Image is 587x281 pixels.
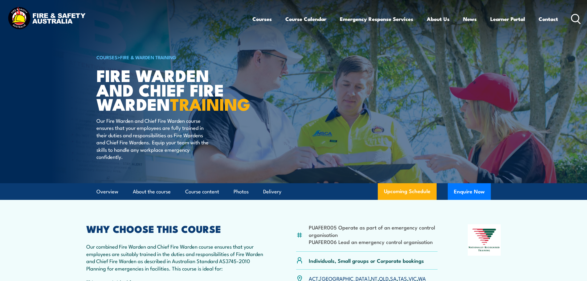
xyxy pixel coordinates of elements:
li: PUAFER005 Operate as part of an emergency control organisation [309,224,438,238]
a: Courses [252,11,272,27]
a: Course Calendar [285,11,326,27]
a: News [463,11,477,27]
strong: TRAINING [170,91,250,116]
p: Individuals, Small groups or Corporate bookings [309,257,424,264]
a: Contact [539,11,558,27]
img: Nationally Recognised Training logo. [468,224,501,256]
h6: > [96,53,249,61]
a: Overview [96,184,118,200]
p: Our combined Fire Warden and Chief Fire Warden course ensures that your employees are suitably tr... [86,243,266,272]
li: PUAFER006 Lead an emergency control organisation [309,238,438,245]
a: Photos [234,184,249,200]
button: Enquire Now [448,183,491,200]
a: Emergency Response Services [340,11,413,27]
h1: Fire Warden and Chief Fire Warden [96,68,249,111]
a: COURSES [96,54,117,60]
h2: WHY CHOOSE THIS COURSE [86,224,266,233]
a: Fire & Warden Training [120,54,176,60]
a: Learner Portal [490,11,525,27]
a: About the course [133,184,171,200]
a: About Us [427,11,450,27]
a: Course content [185,184,219,200]
a: Upcoming Schedule [378,183,437,200]
p: Our Fire Warden and Chief Fire Warden course ensures that your employees are fully trained in the... [96,117,209,160]
a: Delivery [263,184,281,200]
